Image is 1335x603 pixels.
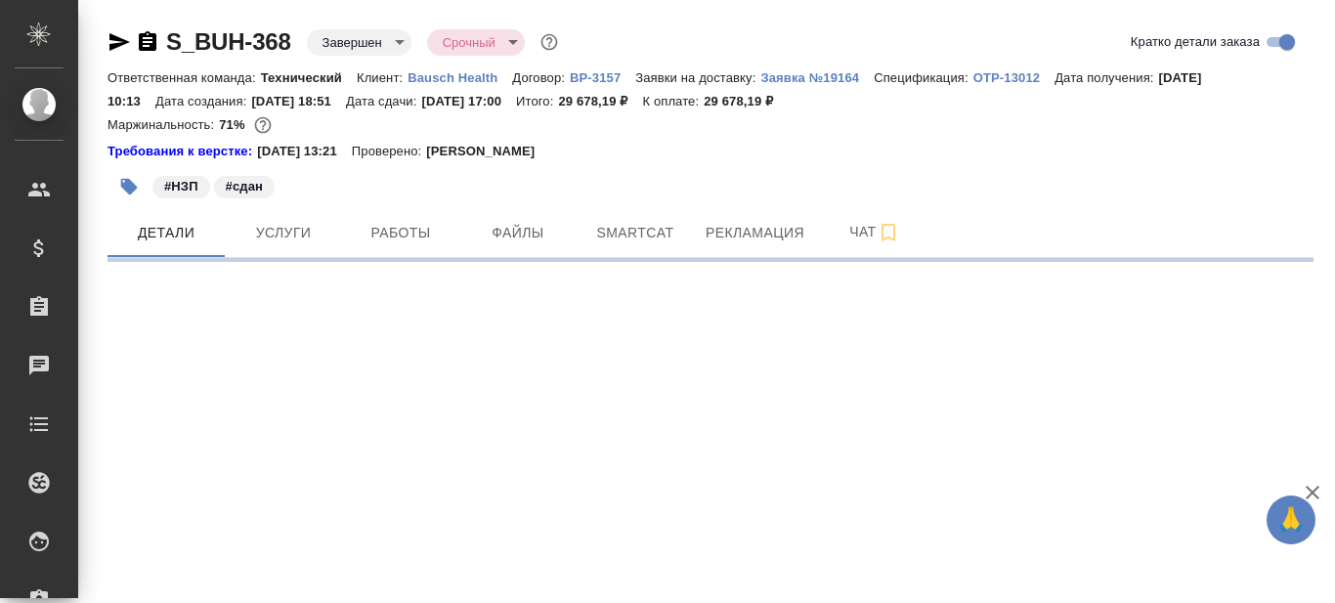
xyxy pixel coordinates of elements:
a: S_BUH-368 [166,28,291,55]
p: [PERSON_NAME] [426,142,549,161]
p: Ответственная команда: [108,70,261,85]
p: Договор: [512,70,570,85]
svg: Подписаться [877,221,900,244]
p: Клиент: [357,70,408,85]
p: 71% [219,117,249,132]
button: Доп статусы указывают на важность/срочность заказа [537,29,562,55]
p: 29 678,19 ₽ [704,94,788,108]
button: 🙏 [1267,495,1315,544]
span: Работы [354,221,448,245]
a: ВР-3157 [570,68,635,85]
p: 29 678,19 ₽ [558,94,642,108]
span: НЗП [151,177,212,194]
button: Скопировать ссылку для ЯМессенджера [108,30,131,54]
p: Спецификация: [874,70,972,85]
span: Чат [828,220,922,244]
span: Smartcat [588,221,682,245]
span: 🙏 [1274,499,1308,540]
p: [DATE] 17:00 [421,94,516,108]
button: 2400.53 UAH; 2587.42 RUB; [250,112,276,138]
p: Итого: [516,94,558,108]
a: Bausch Health [408,68,512,85]
button: Добавить тэг [108,165,151,208]
p: Маржинальность: [108,117,219,132]
div: Завершен [427,29,525,56]
p: OTP-13012 [973,70,1055,85]
p: Заявка №19164 [760,70,874,85]
span: сдан [212,177,277,194]
p: #сдан [226,177,263,196]
button: Завершен [317,34,388,51]
p: Проверено: [352,142,427,161]
div: Завершен [307,29,411,56]
button: Скопировать ссылку [136,30,159,54]
span: Кратко детали заказа [1131,32,1260,52]
p: Bausch Health [408,70,512,85]
p: [DATE] 13:21 [257,142,352,161]
span: Файлы [471,221,565,245]
p: ВР-3157 [570,70,635,85]
p: Дата получения: [1055,70,1158,85]
p: К оплате: [642,94,704,108]
span: Рекламация [706,221,804,245]
button: Заявка №19164 [760,68,874,88]
p: [DATE] 18:51 [251,94,346,108]
p: Дата сдачи: [346,94,421,108]
div: Нажми, чтобы открыть папку с инструкцией [108,142,257,161]
p: Заявки на доставку: [635,70,760,85]
a: Требования к верстке: [108,142,257,161]
span: Услуги [237,221,330,245]
a: OTP-13012 [973,68,1055,85]
p: Технический [261,70,357,85]
p: Дата создания: [155,94,251,108]
span: Детали [119,221,213,245]
button: Срочный [437,34,501,51]
p: #НЗП [164,177,198,196]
